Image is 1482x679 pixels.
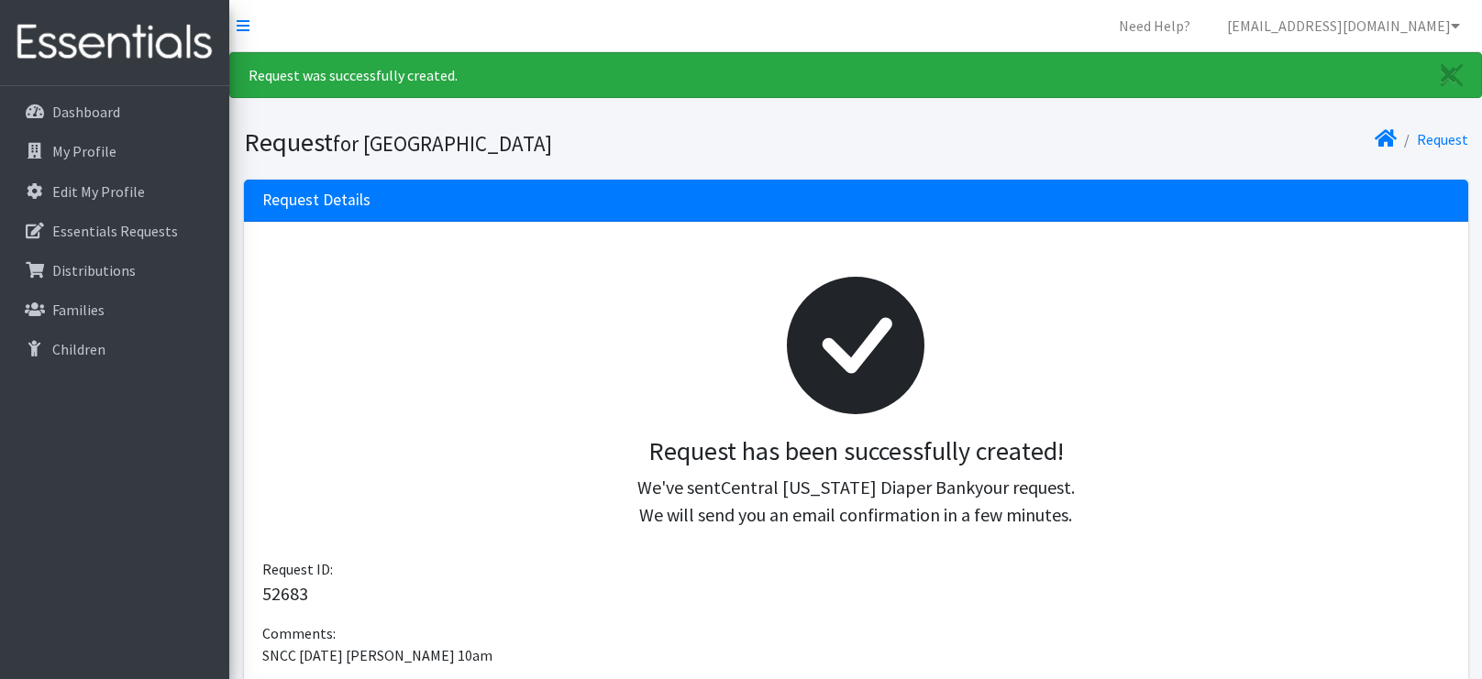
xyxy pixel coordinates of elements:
[52,222,178,240] p: Essentials Requests
[7,252,222,289] a: Distributions
[7,93,222,130] a: Dashboard
[7,213,222,249] a: Essentials Requests
[244,126,849,159] h1: Request
[262,644,1450,666] p: SNCC [DATE] [PERSON_NAME] 10am
[262,191,370,210] h3: Request Details
[52,301,105,319] p: Families
[7,331,222,367] a: Children
[52,261,136,279] p: Distributions
[1422,53,1481,97] a: Close
[229,52,1482,98] div: Request was successfully created.
[7,133,222,170] a: My Profile
[1212,7,1475,44] a: [EMAIL_ADDRESS][DOMAIN_NAME]
[52,103,120,121] p: Dashboard
[1417,130,1468,148] a: Request
[52,142,116,160] p: My Profile
[721,476,975,498] span: Central [US_STATE] Diaper Bank
[52,340,105,358] p: Children
[277,436,1435,467] h3: Request has been successfully created!
[7,12,222,73] img: HumanEssentials
[277,474,1435,529] p: We've sent your request. We will send you an email confirmation in a few minutes.
[262,580,1450,608] p: 52683
[7,291,222,328] a: Families
[262,560,333,578] span: Request ID:
[1104,7,1205,44] a: Need Help?
[333,130,552,157] small: for [GEOGRAPHIC_DATA]
[7,173,222,210] a: Edit My Profile
[52,182,145,201] p: Edit My Profile
[262,624,336,642] span: Comments:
